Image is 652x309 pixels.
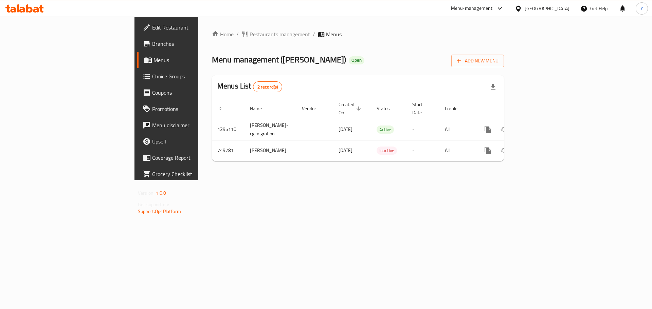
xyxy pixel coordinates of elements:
[302,104,325,113] span: Vendor
[137,84,243,101] a: Coupons
[445,104,466,113] span: Locale
[138,207,181,216] a: Support.OpsPlatform
[377,147,397,155] span: Inactive
[137,68,243,84] a: Choice Groups
[152,154,238,162] span: Coverage Report
[138,189,155,197] span: Version:
[496,142,512,159] button: Change Status
[407,119,439,140] td: -
[156,189,166,197] span: 1.0.0
[326,30,342,38] span: Menus
[480,121,496,138] button: more
[339,100,363,117] span: Created On
[253,81,283,92] div: Total records count
[152,72,238,80] span: Choice Groups
[439,119,474,140] td: All
[137,117,243,133] a: Menu disclaimer
[152,105,238,113] span: Promotions
[152,40,238,48] span: Branches
[480,142,496,159] button: more
[439,140,474,161] td: All
[377,104,399,113] span: Status
[349,57,364,63] span: Open
[377,126,394,134] span: Active
[241,30,310,38] a: Restaurants management
[407,140,439,161] td: -
[137,101,243,117] a: Promotions
[451,55,504,67] button: Add New Menu
[212,52,346,67] span: Menu management ( [PERSON_NAME] )
[339,125,352,134] span: [DATE]
[137,36,243,52] a: Branches
[250,104,271,113] span: Name
[152,137,238,146] span: Upsell
[217,104,230,113] span: ID
[412,100,431,117] span: Start Date
[457,57,499,65] span: Add New Menu
[152,89,238,97] span: Coupons
[339,146,352,155] span: [DATE]
[137,150,243,166] a: Coverage Report
[640,5,643,12] span: Y
[212,30,504,38] nav: breadcrumb
[349,56,364,64] div: Open
[217,81,282,92] h2: Menus List
[212,98,550,161] table: enhanced table
[313,30,315,38] li: /
[525,5,569,12] div: [GEOGRAPHIC_DATA]
[152,170,238,178] span: Grocery Checklist
[137,52,243,68] a: Menus
[496,121,512,138] button: Change Status
[451,4,493,13] div: Menu-management
[153,56,238,64] span: Menus
[244,140,296,161] td: [PERSON_NAME]
[137,166,243,182] a: Grocery Checklist
[244,119,296,140] td: [PERSON_NAME]-cg migration
[485,79,501,95] div: Export file
[474,98,550,119] th: Actions
[152,23,238,32] span: Edit Restaurant
[152,121,238,129] span: Menu disclaimer
[250,30,310,38] span: Restaurants management
[137,133,243,150] a: Upsell
[138,200,169,209] span: Get support on:
[253,84,282,90] span: 2 record(s)
[137,19,243,36] a: Edit Restaurant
